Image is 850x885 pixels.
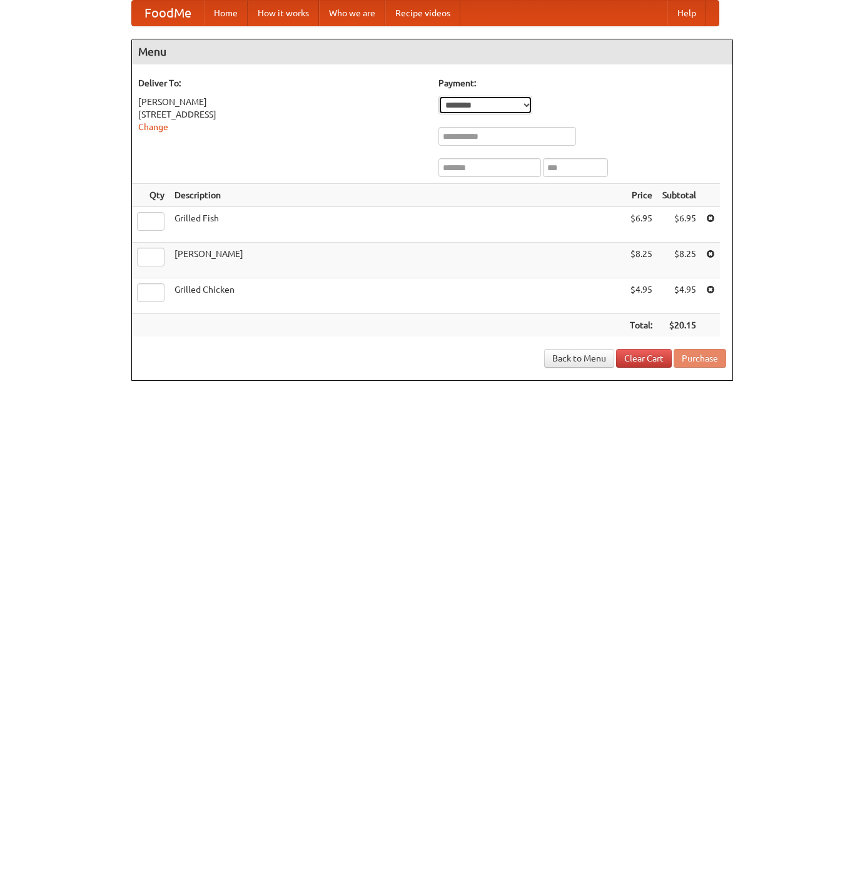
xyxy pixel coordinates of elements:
a: FoodMe [132,1,204,26]
div: [PERSON_NAME] [138,96,426,108]
td: Grilled Chicken [169,278,625,314]
a: Back to Menu [544,349,614,368]
a: Change [138,122,168,132]
th: Qty [132,184,169,207]
td: [PERSON_NAME] [169,243,625,278]
a: Recipe videos [385,1,460,26]
th: Description [169,184,625,207]
h4: Menu [132,39,732,64]
a: Who we are [319,1,385,26]
a: Help [667,1,706,26]
td: $4.95 [625,278,657,314]
a: Home [204,1,248,26]
td: $8.25 [625,243,657,278]
div: [STREET_ADDRESS] [138,108,426,121]
button: Purchase [674,349,726,368]
td: Grilled Fish [169,207,625,243]
h5: Payment: [438,77,726,89]
td: $6.95 [657,207,701,243]
a: How it works [248,1,319,26]
th: Price [625,184,657,207]
td: $8.25 [657,243,701,278]
td: $4.95 [657,278,701,314]
th: Total: [625,314,657,337]
th: $20.15 [657,314,701,337]
a: Clear Cart [616,349,672,368]
h5: Deliver To: [138,77,426,89]
th: Subtotal [657,184,701,207]
td: $6.95 [625,207,657,243]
